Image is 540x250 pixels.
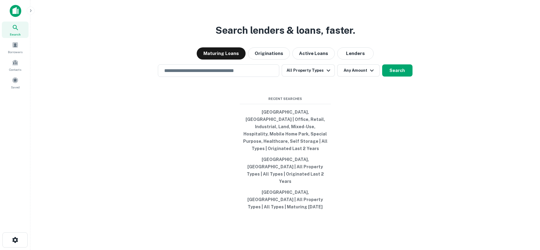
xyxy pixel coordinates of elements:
[216,23,355,38] h3: Search lenders & loans, faster.
[337,64,380,77] button: Any Amount
[10,32,21,37] span: Search
[292,47,335,60] button: Active Loans
[11,85,20,90] span: Saved
[2,57,29,73] a: Contacts
[337,47,374,60] button: Lenders
[197,47,246,60] button: Maturing Loans
[240,187,331,212] button: [GEOGRAPHIC_DATA], [GEOGRAPHIC_DATA] | All Property Types | All Types | Maturing [DATE]
[248,47,290,60] button: Originations
[2,39,29,56] a: Borrowers
[9,67,21,72] span: Contacts
[240,107,331,154] button: [GEOGRAPHIC_DATA], [GEOGRAPHIC_DATA] | Office, Retail, Industrial, Land, Mixed-Use, Hospitality, ...
[510,201,540,231] iframe: Chat Widget
[2,22,29,38] a: Search
[240,154,331,187] button: [GEOGRAPHIC_DATA], [GEOGRAPHIC_DATA] | All Property Types | All Types | Originated Last 2 Years
[10,5,21,17] img: capitalize-icon.png
[2,74,29,91] a: Saved
[382,64,413,77] button: Search
[282,64,335,77] button: All Property Types
[240,96,331,101] span: Recent Searches
[8,50,22,54] span: Borrowers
